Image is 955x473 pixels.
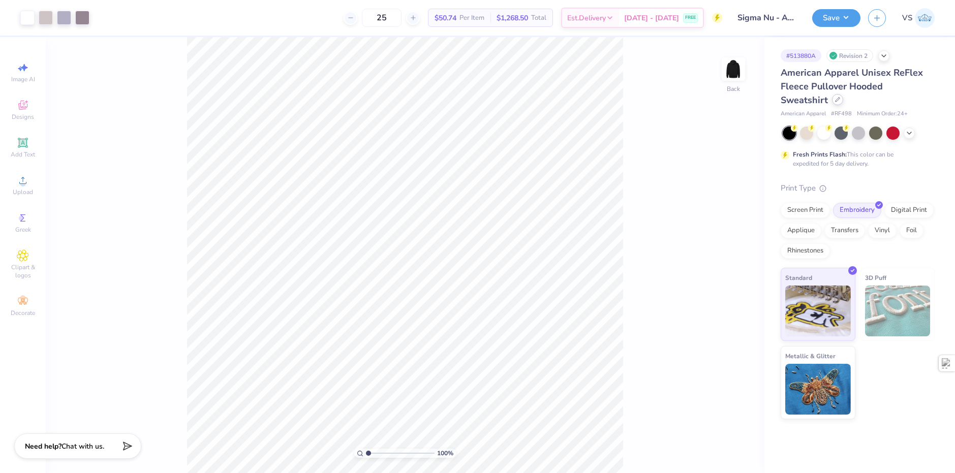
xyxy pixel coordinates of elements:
span: VS [902,12,912,24]
span: Image AI [11,75,35,83]
span: Metallic & Glitter [785,351,836,361]
span: 3D Puff [865,272,886,283]
div: Revision 2 [826,49,873,62]
strong: Need help? [25,442,61,451]
div: # 513880A [781,49,821,62]
div: Applique [781,223,821,238]
span: # RF498 [831,110,852,118]
img: Standard [785,286,851,336]
span: 100 % [437,449,453,458]
span: Per Item [459,13,484,23]
div: Foil [900,223,923,238]
img: Volodymyr Sobko [915,8,935,28]
span: American Apparel Unisex ReFlex Fleece Pullover Hooded Sweatshirt [781,67,923,106]
button: Save [812,9,860,27]
img: Back [723,59,744,79]
span: Decorate [11,309,35,317]
div: Print Type [781,182,935,194]
span: $50.74 [435,13,456,23]
span: Minimum Order: 24 + [857,110,908,118]
a: VS [902,8,935,28]
span: Add Text [11,150,35,159]
img: Metallic & Glitter [785,364,851,415]
span: Chat with us. [61,442,104,451]
div: Screen Print [781,203,830,218]
span: American Apparel [781,110,826,118]
span: Designs [12,113,34,121]
input: Untitled Design [730,8,805,28]
div: This color can be expedited for 5 day delivery. [793,150,918,168]
div: Transfers [824,223,865,238]
input: – – [362,9,402,27]
div: Back [727,84,740,93]
span: Greek [15,226,31,234]
span: Est. Delivery [567,13,606,23]
span: Total [531,13,546,23]
div: Digital Print [884,203,934,218]
img: 3D Puff [865,286,931,336]
span: Upload [13,188,33,196]
span: Standard [785,272,812,283]
span: $1,268.50 [497,13,528,23]
div: Vinyl [868,223,897,238]
span: FREE [685,14,696,21]
span: [DATE] - [DATE] [624,13,679,23]
div: Rhinestones [781,243,830,259]
span: Clipart & logos [5,263,41,279]
strong: Fresh Prints Flash: [793,150,847,159]
div: Embroidery [833,203,881,218]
